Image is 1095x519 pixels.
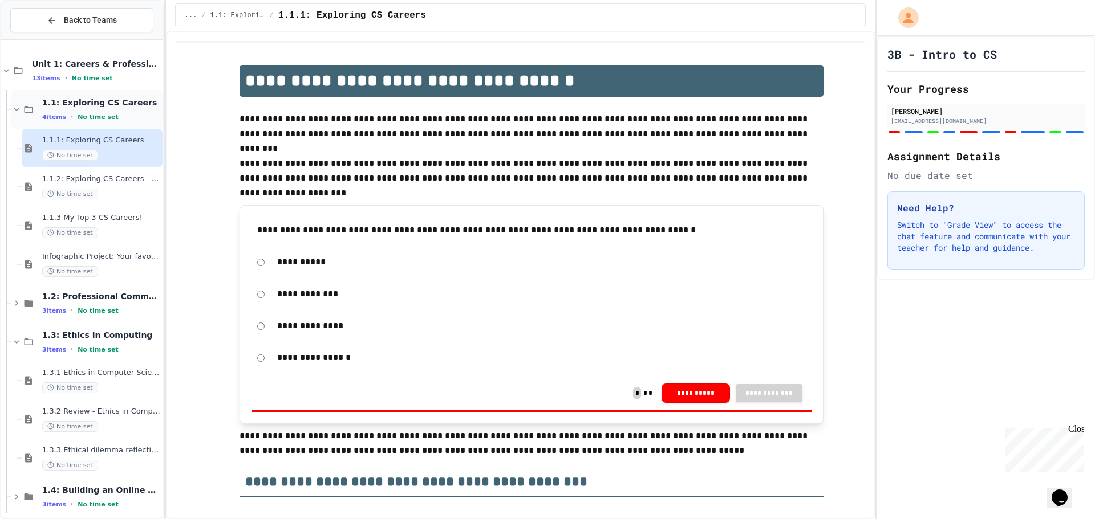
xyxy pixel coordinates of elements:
span: 1.2: Professional Communication [42,291,160,301]
span: Unit 1: Careers & Professionalism [32,59,160,69]
span: No time set [42,460,98,471]
span: ... [185,11,197,20]
h3: Need Help? [897,201,1075,215]
button: Back to Teams [10,8,153,32]
span: Infographic Project: Your favorite CS [42,252,160,261]
iframe: chat widget [1047,473,1084,508]
span: No time set [42,150,98,161]
span: • [71,500,73,509]
span: No time set [42,382,98,393]
span: Back to Teams [64,14,117,26]
div: Chat with us now!Close [5,5,79,72]
span: No time set [42,189,98,199]
h2: Assignment Details [887,148,1085,164]
span: • [65,73,67,83]
span: • [71,345,73,354]
span: / [201,11,205,20]
span: 3 items [42,307,66,314]
div: No due date set [887,169,1085,182]
span: 1.1.3 My Top 3 CS Careers! [42,213,160,223]
span: No time set [42,227,98,238]
span: 1.1: Exploring CS Careers [42,97,160,108]
div: My Account [886,5,922,31]
span: No time set [78,501,119,508]
span: 1.3.1 Ethics in Computer Science [42,368,160,378]
span: 1.1: Exploring CS Careers [210,11,265,20]
span: 4 items [42,113,66,121]
span: No time set [42,421,98,432]
span: 1.3: Ethics in Computing [42,330,160,340]
span: No time set [78,307,119,314]
h1: 3B - Intro to CS [887,46,997,62]
span: No time set [42,266,98,277]
span: No time set [78,113,119,121]
span: • [71,112,73,121]
iframe: chat widget [1000,424,1084,472]
span: 1.1.2: Exploring CS Careers - Review [42,174,160,184]
span: 1.1.1: Exploring CS Careers [278,9,426,22]
span: 1.4: Building an Online Presence [42,485,160,495]
span: 1.3.2 Review - Ethics in Computer Science [42,407,160,416]
span: 3 items [42,501,66,508]
span: 1.1.1: Exploring CS Careers [42,136,160,145]
span: • [71,306,73,315]
span: 3 items [42,346,66,353]
h2: Your Progress [887,81,1085,97]
div: [PERSON_NAME] [891,106,1081,116]
span: No time set [78,346,119,353]
span: No time set [72,75,113,82]
span: 1.3.3 Ethical dilemma reflections [42,446,160,455]
span: 13 items [32,75,60,82]
p: Switch to "Grade View" to access the chat feature and communicate with your teacher for help and ... [897,219,1075,254]
span: / [270,11,274,20]
div: [EMAIL_ADDRESS][DOMAIN_NAME] [891,117,1081,125]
